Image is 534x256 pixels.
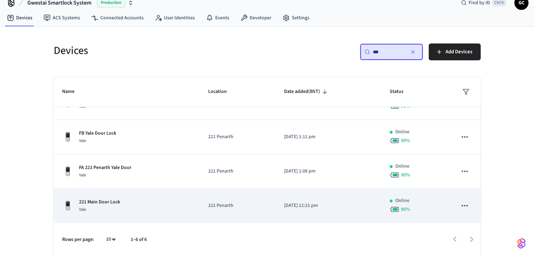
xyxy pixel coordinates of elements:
p: Online [395,163,409,170]
span: Name [62,86,84,97]
p: 221 Main Door Lock [79,198,120,206]
p: [DATE] 1:11 pm [284,133,373,141]
p: 221 Penarth [208,202,267,209]
p: 221 Penarth [208,168,267,175]
span: Yale [79,172,86,178]
span: Yale [79,103,86,109]
button: Add Devices [429,43,481,60]
p: 1–6 of 6 [131,236,147,243]
span: Status [390,86,413,97]
span: Location [208,86,236,97]
a: User Identities [149,12,200,24]
p: [DATE] 1:08 pm [284,168,373,175]
a: Devices [1,12,38,24]
p: 221 Penarth [208,133,267,141]
a: Connected Accounts [86,12,149,24]
a: Settings [277,12,315,24]
p: [DATE] 12:21 pm [284,202,373,209]
h5: Devices [54,43,263,58]
a: Developer [235,12,277,24]
img: Yale Assure Touchscreen Wifi Smart Lock, Satin Nickel, Front [62,166,73,177]
span: 90 % [401,171,410,178]
span: 90 % [401,206,410,213]
p: Online [395,197,409,204]
p: FB Yale Door Lock [79,130,116,137]
img: SeamLogoGradient.69752ec5.svg [517,238,526,249]
img: Yale Assure Touchscreen Wifi Smart Lock, Satin Nickel, Front [62,200,73,211]
img: Yale Assure Touchscreen Wifi Smart Lock, Satin Nickel, Front [62,132,73,143]
div: 10 [103,234,119,244]
span: Yale [79,138,86,144]
a: Events [200,12,235,24]
p: Online [395,128,409,136]
span: 90 % [401,137,410,144]
a: ACS Systems [38,12,86,24]
p: Rows per page: [62,236,94,243]
span: Date added(BST) [284,86,329,97]
span: Add Devices [446,47,472,56]
span: Yale [79,207,86,213]
p: FA 221 Penarth Yale Door [79,164,131,171]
